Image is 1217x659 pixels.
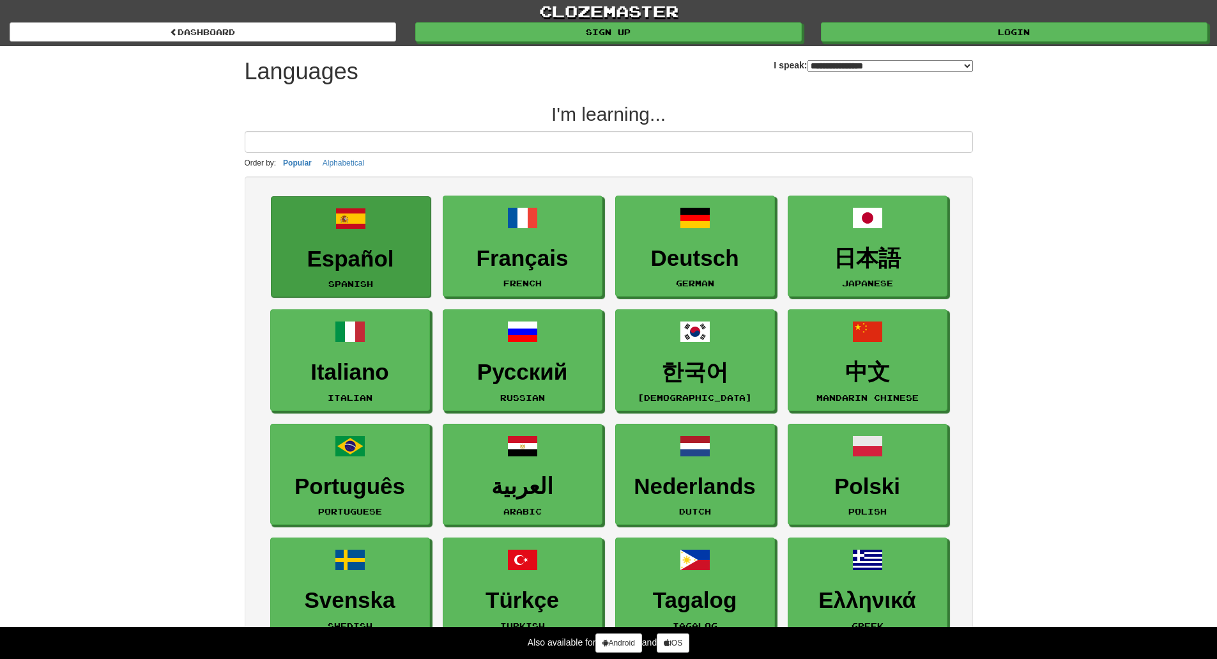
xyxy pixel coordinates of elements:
a: Android [595,633,641,653]
a: EspañolSpanish [271,196,431,298]
select: I speak: [808,60,973,72]
h3: Español [278,247,424,272]
h3: Nederlands [622,474,768,499]
h3: Polski [795,474,940,499]
h3: Português [277,474,423,499]
a: SvenskaSwedish [270,538,430,639]
h3: 한국어 [622,360,768,385]
small: Italian [328,393,372,402]
h3: Türkçe [450,588,595,613]
small: Mandarin Chinese [816,393,919,402]
a: TürkçeTurkish [443,538,602,639]
a: العربيةArabic [443,424,602,525]
a: ItalianoItalian [270,309,430,411]
small: Arabic [503,507,542,516]
small: Swedish [328,621,372,630]
a: 中文Mandarin Chinese [788,309,947,411]
small: Order by: [245,159,277,167]
small: Greek [852,621,884,630]
small: Dutch [679,507,711,516]
h3: Deutsch [622,246,768,271]
h3: Svenska [277,588,423,613]
h1: Languages [245,59,358,84]
h3: Italiano [277,360,423,385]
small: [DEMOGRAPHIC_DATA] [638,393,752,402]
small: Portuguese [318,507,382,516]
small: Polish [848,507,887,516]
a: DeutschGerman [615,196,775,297]
small: Turkish [500,621,545,630]
label: I speak: [774,59,972,72]
button: Popular [279,156,316,170]
a: dashboard [10,22,396,42]
a: ΕλληνικάGreek [788,538,947,639]
small: French [503,279,542,288]
small: Tagalog [673,621,717,630]
h3: Français [450,246,595,271]
h3: Tagalog [622,588,768,613]
h3: Ελληνικά [795,588,940,613]
a: PortuguêsPortuguese [270,424,430,525]
small: Japanese [842,279,893,288]
h2: I'm learning... [245,104,973,125]
h3: 中文 [795,360,940,385]
small: Spanish [328,279,373,288]
h3: Русский [450,360,595,385]
small: German [676,279,714,288]
a: Login [821,22,1207,42]
a: iOS [657,633,689,653]
a: PolskiPolish [788,424,947,525]
a: NederlandsDutch [615,424,775,525]
small: Russian [500,393,545,402]
a: 日本語Japanese [788,196,947,297]
h3: العربية [450,474,595,499]
a: 한국어[DEMOGRAPHIC_DATA] [615,309,775,411]
button: Alphabetical [319,156,368,170]
a: Sign up [415,22,802,42]
a: FrançaisFrench [443,196,602,297]
a: РусскийRussian [443,309,602,411]
a: TagalogTagalog [615,538,775,639]
h3: 日本語 [795,246,940,271]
